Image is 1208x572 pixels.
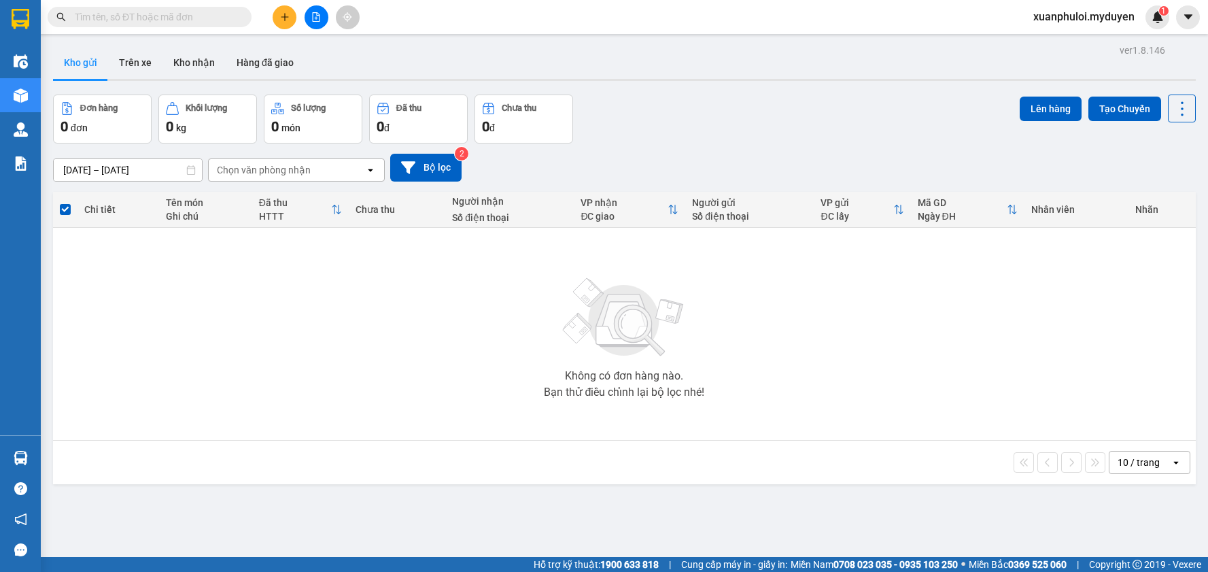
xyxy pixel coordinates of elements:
[356,204,438,215] div: Chưa thu
[377,118,384,135] span: 0
[1152,11,1164,23] img: icon-new-feature
[581,197,668,208] div: VP nhận
[969,557,1067,572] span: Miền Bắc
[264,95,362,144] button: Số lượng0món
[1120,43,1165,58] div: ver 1.8.146
[452,212,567,223] div: Số điện thoại
[396,103,421,113] div: Đã thu
[1176,5,1200,29] button: caret-down
[259,211,331,222] div: HTTT
[692,197,807,208] div: Người gửi
[502,103,536,113] div: Chưa thu
[565,371,683,382] div: Không có đơn hàng nào.
[217,163,311,177] div: Chọn văn phòng nhận
[918,197,1007,208] div: Mã GD
[1171,457,1181,468] svg: open
[166,197,245,208] div: Tên món
[1088,97,1161,121] button: Tạo Chuyến
[669,557,671,572] span: |
[311,12,321,22] span: file-add
[452,196,567,207] div: Người nhận
[544,387,704,398] div: Bạn thử điều chỉnh lại bộ lọc nhé!
[681,557,787,572] span: Cung cấp máy in - giấy in:
[918,211,1007,222] div: Ngày ĐH
[455,147,468,161] sup: 2
[166,118,173,135] span: 0
[474,95,573,144] button: Chưa thu0đ
[1077,557,1079,572] span: |
[365,165,376,175] svg: open
[14,156,28,171] img: solution-icon
[53,95,152,144] button: Đơn hàng0đơn
[252,192,349,228] th: Toggle SortBy
[186,103,227,113] div: Khối lượng
[75,10,235,24] input: Tìm tên, số ĐT hoặc mã đơn
[369,95,468,144] button: Đã thu0đ
[336,5,360,29] button: aim
[14,54,28,69] img: warehouse-icon
[259,197,331,208] div: Đã thu
[574,192,685,228] th: Toggle SortBy
[1020,97,1082,121] button: Lên hàng
[1159,6,1169,16] sup: 1
[281,122,300,133] span: món
[1118,456,1160,469] div: 10 / trang
[1008,559,1067,570] strong: 0369 525 060
[833,559,958,570] strong: 0708 023 035 - 0935 103 250
[280,12,290,22] span: plus
[814,192,910,228] th: Toggle SortBy
[1182,11,1194,23] span: caret-down
[14,88,28,103] img: warehouse-icon
[1022,8,1145,25] span: xuanphuloi.myduyen
[176,122,186,133] span: kg
[162,46,226,79] button: Kho nhận
[482,118,489,135] span: 0
[84,204,152,215] div: Chi tiết
[961,562,965,567] span: ⚪️
[56,12,66,22] span: search
[791,557,958,572] span: Miền Nam
[305,5,328,29] button: file-add
[343,12,352,22] span: aim
[54,159,202,181] input: Select a date range.
[226,46,305,79] button: Hàng đã giao
[273,5,296,29] button: plus
[158,95,257,144] button: Khối lượng0kg
[821,211,893,222] div: ĐC lấy
[390,154,462,182] button: Bộ lọc
[692,211,807,222] div: Số điện thoại
[581,211,668,222] div: ĐC giao
[291,103,326,113] div: Số lượng
[821,197,893,208] div: VP gửi
[80,103,118,113] div: Đơn hàng
[71,122,88,133] span: đơn
[1031,204,1122,215] div: Nhân viên
[61,118,68,135] span: 0
[53,46,108,79] button: Kho gửi
[166,211,245,222] div: Ghi chú
[14,513,27,526] span: notification
[600,559,659,570] strong: 1900 633 818
[1133,560,1142,569] span: copyright
[384,122,390,133] span: đ
[14,122,28,137] img: warehouse-icon
[271,118,279,135] span: 0
[14,543,27,556] span: message
[108,46,162,79] button: Trên xe
[911,192,1025,228] th: Toggle SortBy
[534,557,659,572] span: Hỗ trợ kỹ thuật:
[12,9,29,29] img: logo-vxr
[14,482,27,495] span: question-circle
[1135,204,1188,215] div: Nhãn
[14,451,28,465] img: warehouse-icon
[1161,6,1166,16] span: 1
[556,270,692,365] img: svg+xml;base64,PHN2ZyBjbGFzcz0ibGlzdC1wbHVnX19zdmciIHhtbG5zPSJodHRwOi8vd3d3LnczLm9yZy8yMDAwL3N2Zy...
[489,122,495,133] span: đ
